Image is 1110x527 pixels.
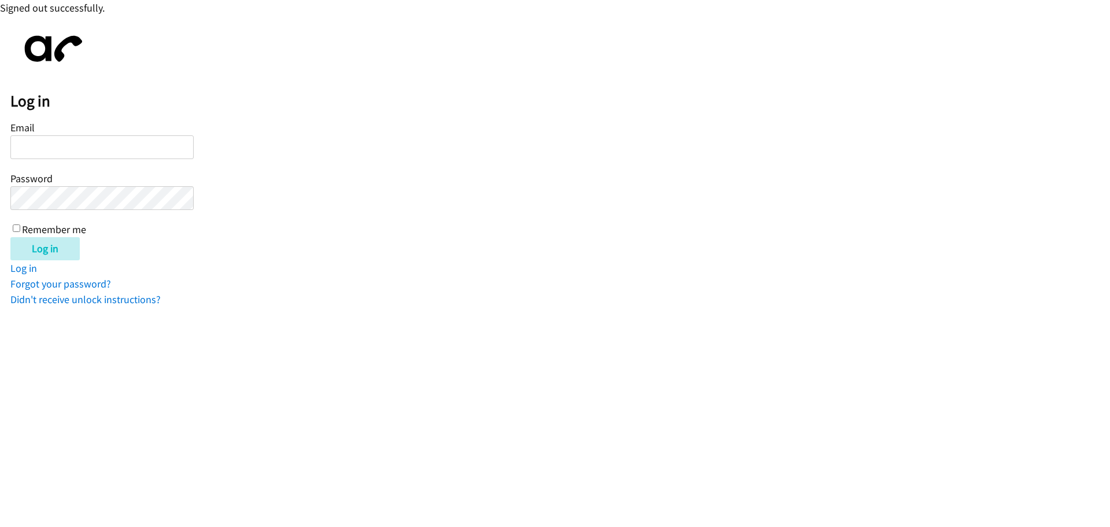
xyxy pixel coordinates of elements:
label: Password [10,172,53,185]
a: Log in [10,261,37,275]
img: aphone-8a226864a2ddd6a5e75d1ebefc011f4aa8f32683c2d82f3fb0802fe031f96514.svg [10,26,91,72]
label: Email [10,121,35,134]
a: Forgot your password? [10,277,111,290]
label: Remember me [22,223,86,236]
a: Didn't receive unlock instructions? [10,293,161,306]
input: Log in [10,237,80,260]
h2: Log in [10,91,1110,111]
